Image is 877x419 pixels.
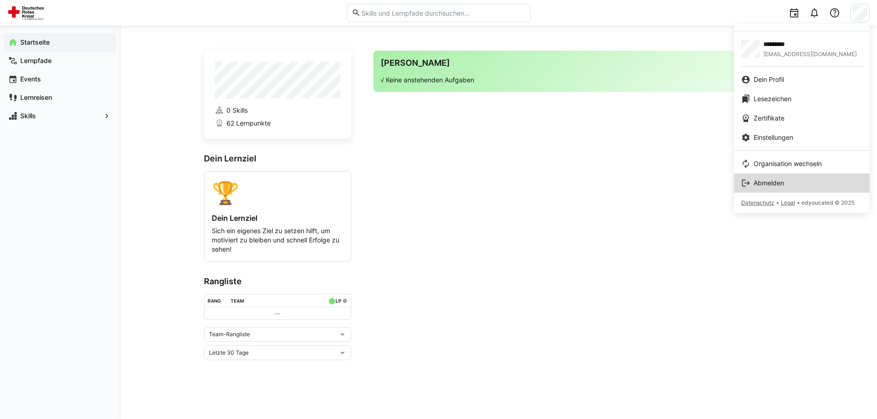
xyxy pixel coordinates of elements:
span: • [776,199,779,206]
span: Legal [781,199,795,206]
span: edyoucated © 2025 [801,199,854,206]
span: Organisation wechseln [754,159,822,168]
span: Dein Profil [754,75,784,84]
span: Zertifikate [754,114,784,123]
span: [EMAIL_ADDRESS][DOMAIN_NAME] [763,51,857,58]
span: • [797,199,800,206]
span: Lesezeichen [754,94,791,103]
span: Datenschutz [741,199,774,206]
span: Abmelden [754,178,784,188]
span: Einstellungen [754,133,793,142]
